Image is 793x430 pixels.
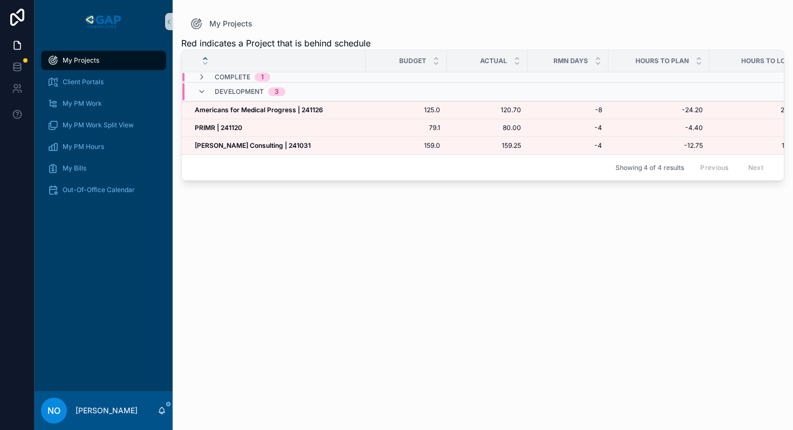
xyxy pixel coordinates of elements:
[195,124,359,132] a: PRIMR | 241120
[195,141,311,149] strong: [PERSON_NAME] Consulting | 241031
[63,142,104,151] span: My PM Hours
[215,73,250,81] span: Complete
[453,141,521,150] a: 159.25
[190,17,252,30] a: My Projects
[195,124,242,132] strong: PRIMR | 241120
[534,106,602,114] a: -8
[534,124,602,132] a: -4
[453,124,521,132] a: 80.00
[41,180,166,200] a: Out-Of-Office Calendar
[616,163,684,172] span: Showing 4 of 4 results
[76,405,138,416] p: [PERSON_NAME]
[615,124,703,132] a: -4.40
[41,94,166,113] a: My PM Work
[635,57,689,65] span: Hours to Plan
[534,141,602,150] a: -4
[63,164,86,173] span: My Bills
[615,106,703,114] a: -24.20
[480,57,507,65] span: Actual
[63,56,99,65] span: My Projects
[195,106,323,114] strong: Americans for Medical Progress | 241126
[41,159,166,178] a: My Bills
[553,57,588,65] span: RMN Days
[47,404,60,417] span: NO
[84,13,123,30] img: App logo
[215,87,264,96] span: Development
[41,137,166,156] a: My PM Hours
[63,121,134,129] span: My PM Work Split View
[63,99,102,108] span: My PM Work
[195,106,359,114] a: Americans for Medical Progress | 241126
[275,87,279,96] div: 3
[181,37,371,50] span: Red indicates a Project that is behind schedule
[372,124,440,132] a: 79.1
[41,115,166,135] a: My PM Work Split View
[41,72,166,92] a: Client Portals
[372,106,440,114] a: 125.0
[209,18,252,29] span: My Projects
[63,186,135,194] span: Out-Of-Office Calendar
[372,141,440,150] a: 159.0
[261,73,264,81] div: 1
[453,106,521,114] a: 120.70
[195,141,359,150] a: [PERSON_NAME] Consulting | 241031
[35,43,173,214] div: scrollable content
[615,141,703,150] a: -12.75
[399,57,426,65] span: Budget
[63,78,104,86] span: Client Portals
[741,57,790,65] span: Hours to Log
[41,51,166,70] a: My Projects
